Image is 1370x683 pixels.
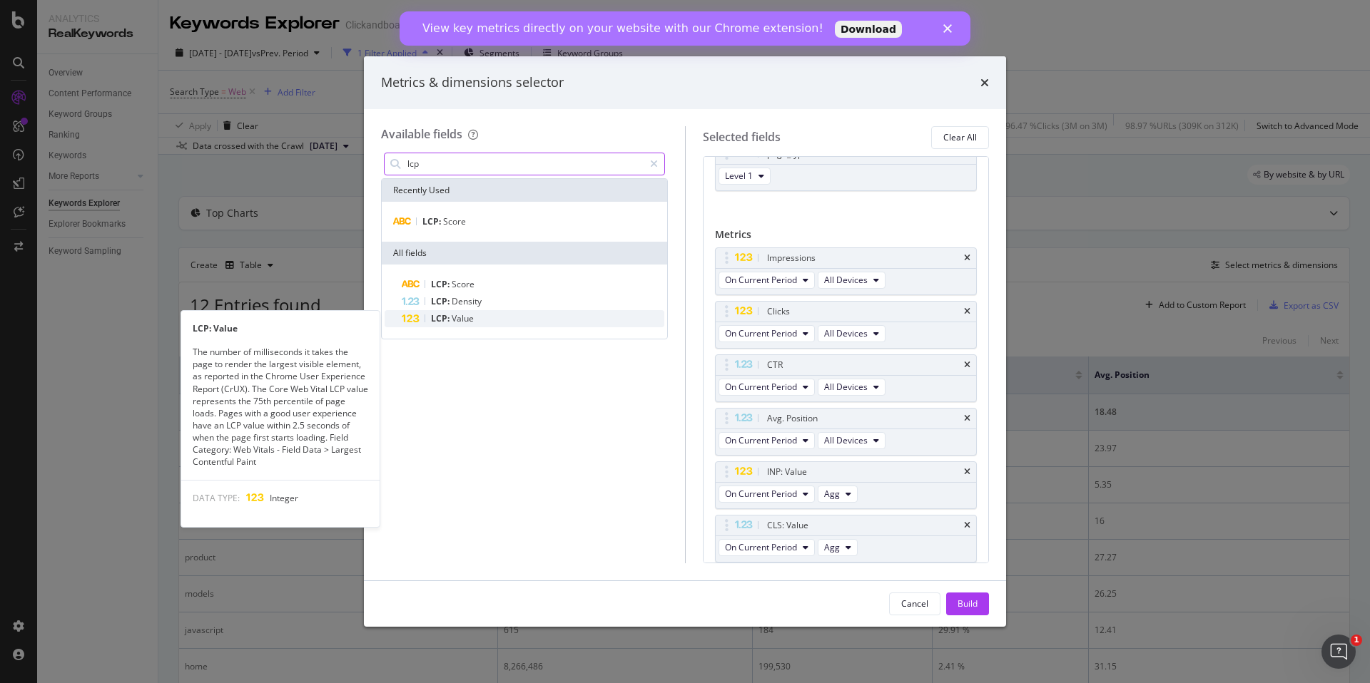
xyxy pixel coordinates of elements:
[767,518,808,533] div: CLS: Value
[452,312,474,324] span: Value
[431,278,452,290] span: LCP:
[767,304,790,319] div: Clicks
[725,327,797,339] span: On Current Period
[422,215,443,227] span: LCP:
[824,541,840,553] span: Agg
[364,56,1006,627] div: modal
[818,539,858,556] button: Agg
[1321,635,1356,669] iframe: Intercom live chat
[964,521,970,530] div: times
[964,361,970,369] div: times
[725,381,797,393] span: On Current Period
[719,432,815,449] button: On Current Period
[824,327,868,339] span: All Devices
[767,465,807,479] div: INP: Value
[818,486,858,503] button: Agg
[767,411,818,426] div: Avg. Position
[181,346,380,468] div: The number of milliseconds it takes the page to render the largest visible element, as reported i...
[719,379,815,396] button: On Current Period
[824,381,868,393] span: All Devices
[431,295,452,307] span: LCP:
[703,129,781,145] div: Selected fields
[452,295,482,307] span: Density
[818,432,886,449] button: All Devices
[818,379,886,396] button: All Devices
[381,73,564,92] div: Metrics & dimensions selector
[824,434,868,446] span: All Devices
[818,272,886,289] button: All Devices
[725,488,797,500] span: On Current Period
[964,468,970,476] div: times
[964,254,970,262] div: times
[1351,635,1362,646] span: 1
[824,274,868,286] span: All Devices
[889,592,940,615] button: Cancel
[719,325,815,342] button: On Current Period
[715,408,978,456] div: Avg. PositiontimesOn Current PeriodAll Devices
[964,307,970,316] div: times
[725,170,753,182] span: Level 1
[964,414,970,423] div: times
[931,126,989,149] button: Clear All
[958,597,978,610] div: Build
[725,274,797,286] span: On Current Period
[767,358,783,372] div: CTR
[719,272,815,289] button: On Current Period
[715,143,978,191] div: page_type LeveltimesLevel 1
[719,168,771,185] button: Level 1
[719,486,815,503] button: On Current Period
[767,251,816,265] div: Impressions
[715,247,978,295] div: ImpressionstimesOn Current PeriodAll Devices
[725,434,797,446] span: On Current Period
[818,325,886,342] button: All Devices
[715,515,978,563] div: CLS: ValuetimesOn Current PeriodAgg
[381,126,462,142] div: Available fields
[544,13,558,21] div: Close
[400,11,970,46] iframe: Intercom live chat banner
[715,461,978,509] div: INP: ValuetimesOn Current PeriodAgg
[824,488,840,500] span: Agg
[715,301,978,349] div: ClickstimesOn Current PeriodAll Devices
[980,73,989,92] div: times
[725,541,797,553] span: On Current Period
[382,242,667,265] div: All fields
[443,215,466,227] span: Score
[715,227,978,247] div: Metrics
[943,131,977,143] div: Clear All
[181,322,380,334] div: LCP: Value
[452,278,475,290] span: Score
[382,179,667,202] div: Recently Used
[715,354,978,402] div: CTRtimesOn Current PeriodAll Devices
[901,597,928,610] div: Cancel
[719,539,815,556] button: On Current Period
[406,153,644,175] input: Search by field name
[431,312,452,324] span: LCP:
[946,592,989,615] button: Build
